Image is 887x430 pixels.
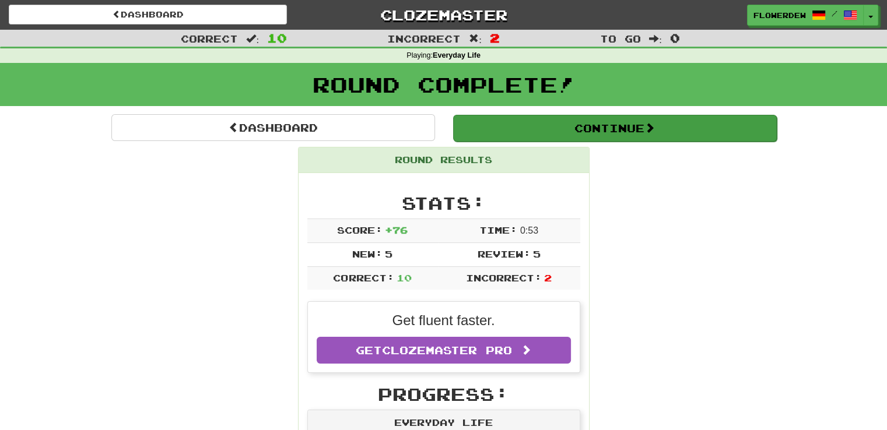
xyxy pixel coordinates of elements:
[387,33,461,44] span: Incorrect
[600,33,641,44] span: To go
[397,272,412,283] span: 10
[246,34,259,44] span: :
[649,34,662,44] span: :
[267,31,287,45] span: 10
[307,193,580,213] h2: Stats:
[670,31,680,45] span: 0
[533,248,541,259] span: 5
[307,385,580,404] h2: Progress:
[466,272,542,283] span: Incorrect:
[352,248,383,259] span: New:
[520,225,538,235] span: 0 : 53
[111,114,435,141] a: Dashboard
[753,10,806,20] span: Flowerdew
[337,224,383,235] span: Score:
[4,73,883,96] h1: Round Complete!
[385,248,392,259] span: 5
[317,337,571,364] a: GetClozemaster Pro
[9,5,287,24] a: Dashboard
[181,33,238,44] span: Correct
[385,224,408,235] span: + 76
[333,272,394,283] span: Correct:
[317,311,571,330] p: Get fluent faster.
[479,224,517,235] span: Time:
[544,272,552,283] span: 2
[490,31,500,45] span: 2
[382,344,512,357] span: Clozemaster Pro
[469,34,482,44] span: :
[433,51,481,59] strong: Everyday Life
[304,5,583,25] a: Clozemaster
[453,115,777,142] button: Continue
[832,9,837,17] span: /
[299,147,589,173] div: Round Results
[747,5,864,26] a: Flowerdew /
[477,248,530,259] span: Review:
